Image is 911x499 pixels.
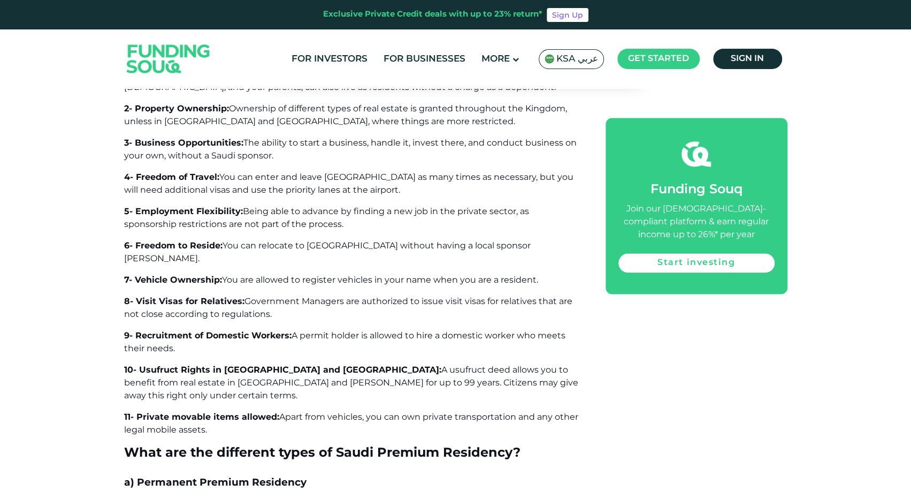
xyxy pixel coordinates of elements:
[545,54,554,64] img: SA Flag
[124,275,222,285] span: 7- Vehicle Ownership:
[682,139,711,169] img: fsicon
[124,172,219,182] span: 4- Freedom of Travel:
[381,50,468,68] a: For Businesses
[124,172,573,195] span: You can enter and leave [GEOGRAPHIC_DATA] as many times as necessary, but you will need additiona...
[124,206,243,216] span: 5- Employment Flexibility:
[124,240,223,251] span: 6- Freedom to Reside:
[124,103,229,114] span: 2- Property Ownership:
[124,365,578,400] span: A usufruct deed allows you to benefit from real estate in [GEOGRAPHIC_DATA] and [PERSON_NAME] for...
[323,9,542,21] div: Exclusive Private Credit deals with up to 23% return*
[116,32,221,86] img: Logo
[628,55,689,63] span: Get started
[124,296,244,306] span: 8- Visit Visas for Relatives:
[547,8,588,22] a: Sign Up
[618,203,775,241] div: Join our [DEMOGRAPHIC_DATA]-compliant platform & earn regular income up to 26%* per year
[124,444,520,460] span: What are the different types of Saudi Premium Residency?
[556,53,598,65] span: KSA عربي
[124,296,572,319] span: Government Managers are authorized to issue visit visas for relatives that are not close accordin...
[124,69,556,92] span: Anyone in your family or relationship, such as your partner, children under [DEMOGRAPHIC_DATA], a...
[124,412,279,422] span: 11- Private movable items allowed:
[618,253,775,273] a: Start investing
[289,50,370,68] a: For Investors
[124,476,307,488] span: a) Permanent Premium Residency
[713,49,782,69] a: Sign in
[124,365,441,375] span: 10- Usufruct Rights in [GEOGRAPHIC_DATA] and [GEOGRAPHIC_DATA]:
[481,55,510,64] span: More
[124,412,578,435] span: Apart from vehicles, you can own private transportation and any other legal mobile assets.
[124,206,529,229] span: Being able to advance by finding a new job in the private sector, as sponsorship restrictions are...
[124,240,531,263] span: You can relocate to [GEOGRAPHIC_DATA] without having a local sponsor [PERSON_NAME].
[124,138,243,148] span: 3- Business Opportunities:
[222,275,538,285] span: You are allowed to register vehicles in your name when you are a resident.
[124,103,567,126] span: Ownership of different types of real estate is granted throughout the Kingdom, unless in [GEOGRAP...
[124,138,577,161] span: The ability to start a business, handle it, invest there, and conduct business on your own, witho...
[731,55,764,63] span: Sign in
[124,330,565,353] span: A permit holder is allowed to hire a domestic worker who meets their needs.
[124,330,292,341] span: 9- Recruitment of Domestic Workers:
[650,184,742,196] span: Funding Souq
